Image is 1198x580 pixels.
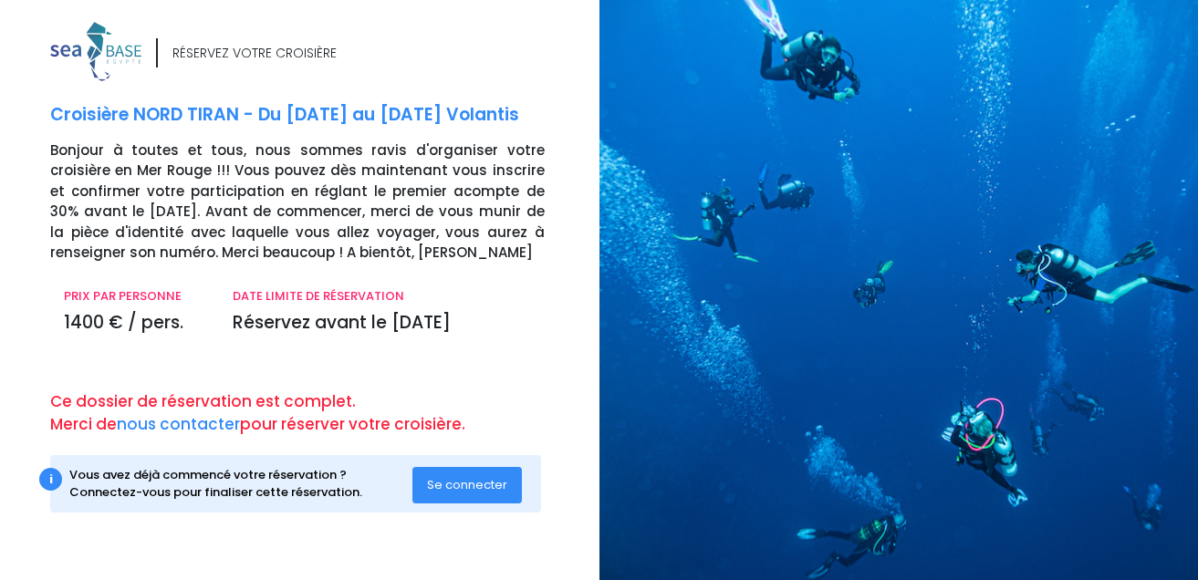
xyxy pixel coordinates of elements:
p: Bonjour à toutes et tous, nous sommes ravis d'organiser votre croisière en Mer Rouge !!! Vous pou... [50,140,586,264]
p: Croisière NORD TIRAN - Du [DATE] au [DATE] Volantis [50,102,586,129]
button: Se connecter [412,467,522,503]
p: Ce dossier de réservation est complet. Merci de pour réserver votre croisière. [50,390,586,437]
div: Vous avez déjà commencé votre réservation ? Connectez-vous pour finaliser cette réservation. [69,466,413,502]
span: Se connecter [427,476,507,493]
p: 1400 € / pers. [64,310,205,337]
a: Se connecter [412,476,522,492]
div: i [39,468,62,491]
img: logo_color1.png [50,22,141,81]
p: PRIX PAR PERSONNE [64,287,205,306]
div: RÉSERVEZ VOTRE CROISIÈRE [172,44,337,63]
a: nous contacter [117,413,240,435]
p: Réservez avant le [DATE] [233,310,544,337]
p: DATE LIMITE DE RÉSERVATION [233,287,544,306]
